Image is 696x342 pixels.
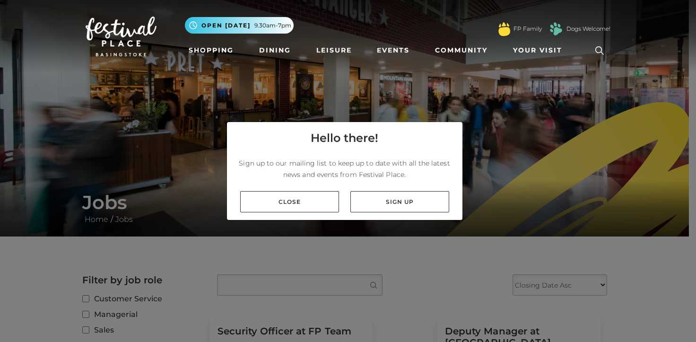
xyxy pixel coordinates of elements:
a: Sign up [350,191,449,212]
a: FP Family [513,25,542,33]
button: Open [DATE] 9.30am-7pm [185,17,294,34]
a: Shopping [185,42,237,59]
span: 9.30am-7pm [254,21,291,30]
span: Open [DATE] [201,21,251,30]
a: Close [240,191,339,212]
a: Your Visit [509,42,571,59]
a: Events [373,42,413,59]
h4: Hello there! [311,130,378,147]
a: Dining [255,42,295,59]
img: Festival Place Logo [86,17,157,56]
a: Leisure [313,42,356,59]
a: Dogs Welcome! [566,25,610,33]
p: Sign up to our mailing list to keep up to date with all the latest news and events from Festival ... [235,158,455,180]
a: Community [431,42,491,59]
span: Your Visit [513,45,562,55]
